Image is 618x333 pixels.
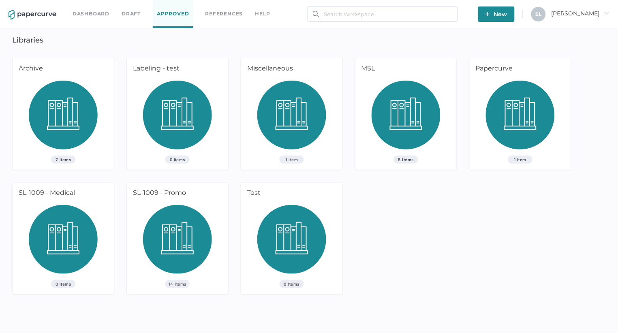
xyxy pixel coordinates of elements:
[478,6,515,22] button: New
[73,9,109,18] a: Dashboard
[241,183,342,294] a: Test0 Items
[394,156,418,164] span: 5 Items
[165,156,190,164] span: 0 Items
[241,58,342,170] a: Miscellaneous1 Item
[355,58,454,81] div: MSL
[9,10,56,20] img: papercurve-logo-colour.7244d18c.svg
[313,11,319,17] img: search.bf03fe8b.svg
[29,205,98,280] img: library_icon.d60aa8ac.svg
[257,81,326,156] img: library_icon.d60aa8ac.svg
[485,12,490,16] img: plus-white.e19ec114.svg
[552,10,609,17] span: [PERSON_NAME]
[308,6,458,22] input: Search Workspace
[470,58,571,170] a: Papercurve1 Item
[241,58,340,81] div: Miscellaneous
[485,6,507,22] span: New
[536,11,542,17] span: S L
[127,183,228,294] a: SL-1009 - Promo14 Items
[13,58,114,170] a: Archive7 Items
[280,280,304,288] span: 0 Items
[355,58,457,170] a: MSL5 Items
[372,81,441,156] img: library_icon.d60aa8ac.svg
[604,10,609,16] i: arrow_right
[143,81,212,156] img: library_icon.d60aa8ac.svg
[13,183,111,205] div: SL-1009 - Medical
[12,36,43,45] h3: Libraries
[280,156,304,164] span: 1 Item
[127,58,228,170] a: Labeling - test0 Items
[127,183,225,205] div: SL-1009 - Promo
[255,9,270,18] div: help
[29,81,98,156] img: library_icon.d60aa8ac.svg
[13,58,111,81] div: Archive
[257,205,326,280] img: library_icon.d60aa8ac.svg
[470,58,568,81] div: Papercurve
[508,156,532,164] span: 1 Item
[143,205,212,280] img: library_icon.d60aa8ac.svg
[51,280,75,288] span: 0 Items
[13,183,114,294] a: SL-1009 - Medical0 Items
[241,183,340,205] div: Test
[165,280,190,288] span: 14 Items
[127,58,225,81] div: Labeling - test
[205,9,243,18] a: References
[122,9,141,18] a: Draft
[51,156,75,164] span: 7 Items
[486,81,555,156] img: library_icon.d60aa8ac.svg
